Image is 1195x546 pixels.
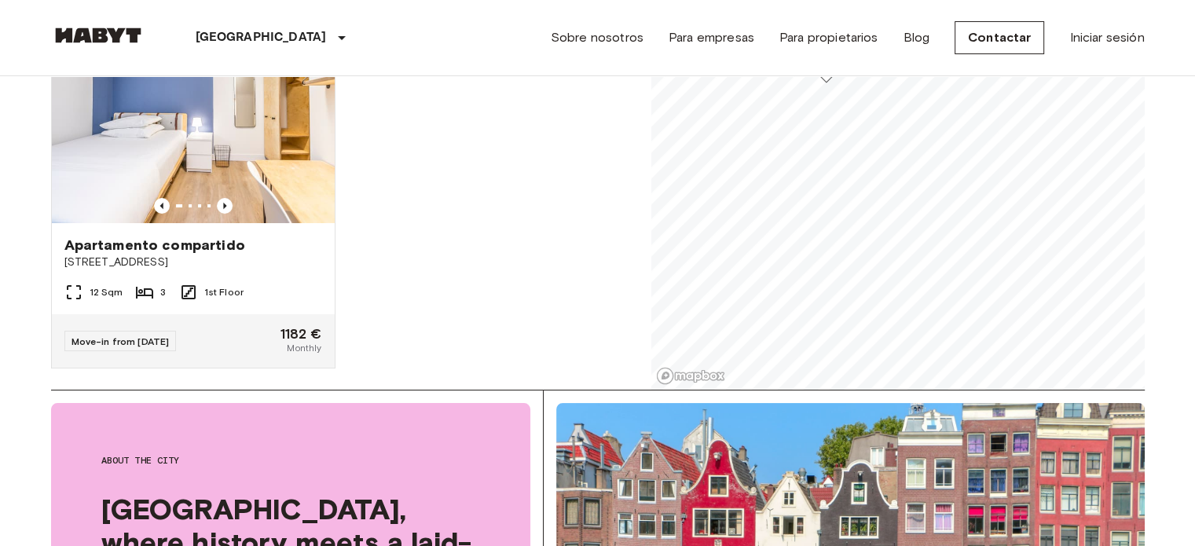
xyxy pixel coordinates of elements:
span: 3 [160,285,166,299]
img: Habyt [51,27,145,43]
button: Previous image [217,198,233,214]
span: [STREET_ADDRESS] [64,255,322,270]
a: Iniciar sesión [1069,28,1144,47]
p: [GEOGRAPHIC_DATA] [196,28,327,47]
span: Apartamento compartido [64,236,245,255]
a: Mapbox logo [656,367,725,385]
a: Sobre nosotros [551,28,643,47]
div: Map marker [768,58,884,82]
span: Monthly [287,341,321,355]
button: Previous image [154,198,170,214]
a: Para empresas [669,28,754,47]
img: Marketing picture of unit NL-05-68-001-03Q [52,35,335,223]
span: 1182 € [280,327,322,341]
a: Contactar [955,21,1044,54]
span: 1st Floor [204,285,244,299]
a: Para propietarios [779,28,878,47]
span: Move-in from [DATE] [71,335,170,347]
a: Blog [903,28,929,47]
span: About the city [101,453,480,467]
a: Marketing picture of unit NL-05-68-001-03QPrevious imagePrevious imageApartamento compartido[STRE... [51,34,335,368]
span: 12 Sqm [90,285,123,299]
